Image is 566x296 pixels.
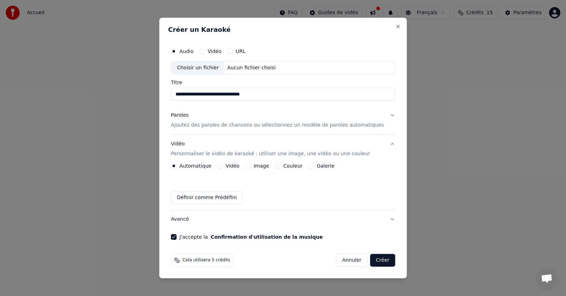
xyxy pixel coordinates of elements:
button: Avancé [171,210,395,228]
button: Annuler [336,254,367,267]
div: VidéoPersonnaliser le vidéo de karaoké : utiliser une image, une vidéo ou une couleur [171,163,395,210]
p: Personnaliser le vidéo de karaoké : utiliser une image, une vidéo ou une couleur [171,150,370,157]
button: Créer [370,254,395,267]
label: URL [236,49,246,54]
label: Galerie [317,163,334,168]
div: Choisir un fichier [171,62,224,74]
button: VidéoPersonnaliser le vidéo de karaoké : utiliser une image, une vidéo ou une couleur [171,135,395,163]
button: ParolesAjoutez des paroles de chansons ou sélectionnez un modèle de paroles automatiques [171,106,395,135]
button: Définir comme Prédéfini [171,191,243,204]
div: Aucun fichier choisi [225,64,279,71]
label: Vidéo [226,163,239,168]
span: Cela utilisera 5 crédits [183,257,230,263]
p: Ajoutez des paroles de chansons ou sélectionnez un modèle de paroles automatiques [171,122,384,129]
label: J'accepte la [179,234,323,239]
label: Automatique [179,163,211,168]
div: Vidéo [171,141,370,158]
label: Audio [179,49,194,54]
label: Titre [171,80,395,85]
div: Paroles [171,112,189,119]
h2: Créer un Karaoké [168,27,398,33]
label: Image [254,163,269,168]
label: Vidéo [208,49,221,54]
button: J'accepte la [211,234,323,239]
label: Couleur [283,163,302,168]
